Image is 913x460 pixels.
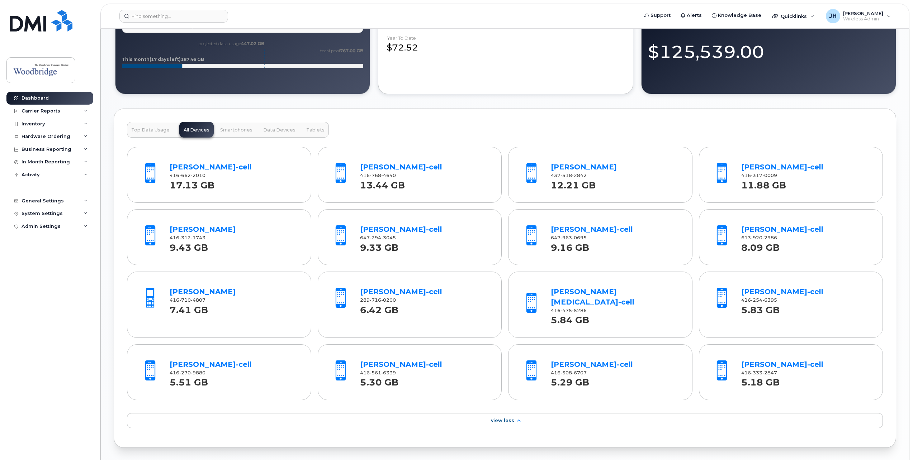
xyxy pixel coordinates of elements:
[551,373,589,388] strong: 5.29 GB
[216,122,257,138] button: Smartphones
[741,370,777,375] span: 416
[220,127,252,133] span: Smartphones
[119,10,228,23] input: Find something...
[360,225,442,234] a: [PERSON_NAME]-cell
[560,308,572,313] span: 475
[741,176,786,191] strong: 11.88 GB
[572,235,587,240] span: 0695
[360,373,398,388] strong: 5.30 GB
[360,370,396,375] span: 416
[360,360,442,369] a: [PERSON_NAME]-cell
[741,235,777,240] span: 613
[320,48,363,53] text: total pool
[387,35,624,54] div: $72.52
[360,173,396,178] span: 416
[381,173,396,178] span: 4640
[302,122,329,138] button: Tablets
[381,297,396,303] span: 0200
[170,301,208,315] strong: 7.41 GB
[572,308,587,313] span: 5286
[707,8,766,23] a: Knowledge Base
[551,238,589,253] strong: 9.16 GB
[360,287,442,296] a: [PERSON_NAME]-cell
[741,238,780,253] strong: 8.09 GB
[639,8,676,23] a: Support
[131,127,170,133] span: Top Data Usage
[551,287,634,306] a: [PERSON_NAME][MEDICAL_DATA]-cell
[170,173,205,178] span: 416
[741,301,780,315] strong: 5.83 GB
[370,370,381,375] span: 561
[687,12,702,19] span: Alerts
[370,235,381,240] span: 294
[751,173,762,178] span: 317
[191,297,205,303] span: 4807
[127,413,883,428] a: View Less
[360,297,396,303] span: 289
[170,360,252,369] a: [PERSON_NAME]-cell
[127,122,174,138] button: Top Data Usage
[170,287,236,296] a: [PERSON_NAME]
[170,373,208,388] strong: 5.51 GB
[762,173,777,178] span: 0009
[306,127,325,133] span: Tablets
[370,173,381,178] span: 768
[767,9,819,23] div: Quicklinks
[751,297,762,303] span: 254
[263,127,295,133] span: Data Devices
[491,418,514,423] span: View Less
[170,370,205,375] span: 416
[781,13,807,19] span: Quicklinks
[551,173,587,178] span: 437
[179,297,191,303] span: 710
[551,225,633,234] a: [PERSON_NAME]-cell
[829,12,837,20] span: JH
[551,370,587,375] span: 416
[340,48,363,53] tspan: 767.00 GB
[648,33,889,64] div: $125,539.00
[370,297,381,303] span: 716
[551,163,617,171] a: [PERSON_NAME]
[179,370,191,375] span: 270
[170,297,205,303] span: 416
[560,370,572,375] span: 508
[170,176,214,191] strong: 17.13 GB
[122,57,150,62] tspan: This month
[551,235,587,240] span: 647
[387,35,416,41] div: Year to Date
[241,41,264,46] tspan: 447.02 GB
[741,287,823,296] a: [PERSON_NAME]-cell
[181,57,204,62] tspan: 187.46 GB
[170,225,236,234] a: [PERSON_NAME]
[741,360,823,369] a: [PERSON_NAME]-cell
[741,173,777,178] span: 416
[179,173,191,178] span: 662
[560,235,572,240] span: 963
[741,373,780,388] strong: 5.18 GB
[651,12,671,19] span: Support
[741,225,823,234] a: [PERSON_NAME]-cell
[762,370,777,375] span: 2847
[741,163,823,171] a: [PERSON_NAME]-cell
[170,163,252,171] a: [PERSON_NAME]-cell
[360,301,398,315] strong: 6.42 GB
[560,173,572,178] span: 518
[360,238,398,253] strong: 9.33 GB
[551,311,589,325] strong: 5.84 GB
[751,235,762,240] span: 920
[170,235,205,240] span: 416
[551,308,587,313] span: 416
[179,235,191,240] span: 312
[360,163,442,171] a: [PERSON_NAME]-cell
[572,370,587,375] span: 6707
[360,235,396,240] span: 647
[741,297,777,303] span: 416
[751,370,762,375] span: 333
[170,238,208,253] strong: 9.43 GB
[381,235,396,240] span: 3045
[843,10,883,16] span: [PERSON_NAME]
[843,16,883,22] span: Wireless Admin
[360,176,405,191] strong: 13.44 GB
[676,8,707,23] a: Alerts
[191,173,205,178] span: 2010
